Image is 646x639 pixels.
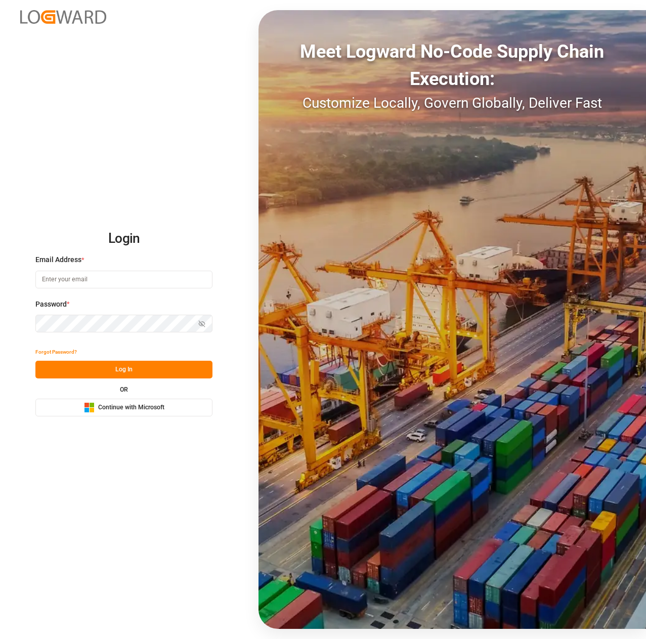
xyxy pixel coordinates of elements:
[259,38,646,93] div: Meet Logward No-Code Supply Chain Execution:
[35,361,212,378] button: Log In
[35,399,212,416] button: Continue with Microsoft
[35,271,212,288] input: Enter your email
[120,387,128,393] small: OR
[35,343,77,361] button: Forgot Password?
[98,403,164,412] span: Continue with Microsoft
[35,223,212,255] h2: Login
[20,10,106,24] img: Logward_new_orange.png
[35,299,67,310] span: Password
[35,254,81,265] span: Email Address
[259,93,646,114] div: Customize Locally, Govern Globally, Deliver Fast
